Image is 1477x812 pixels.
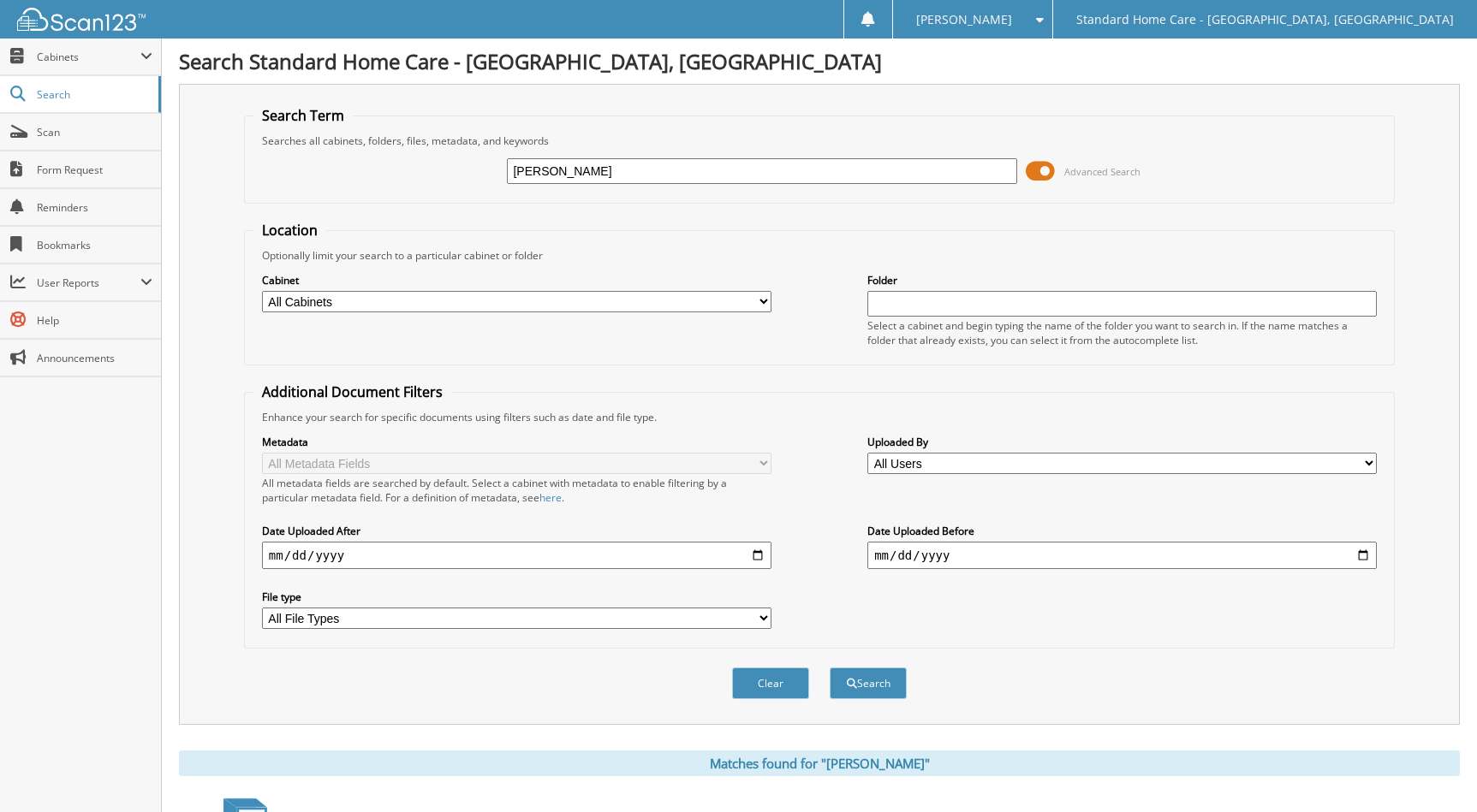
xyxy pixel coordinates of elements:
span: Standard Home Care - [GEOGRAPHIC_DATA], [GEOGRAPHIC_DATA] [1076,15,1454,25]
img: scan123-logo-white.svg [17,8,146,31]
legend: Additional Document Filters [253,382,451,401]
input: start [262,542,771,569]
label: Folder [867,273,1377,287]
legend: Location [253,221,326,240]
label: Date Uploaded Before [867,524,1377,538]
legend: Search Term [253,106,353,125]
button: Search [830,667,907,699]
label: File type [262,590,771,604]
span: Advanced Search [1064,165,1141,178]
span: Search [37,87,150,102]
span: Bookmarks [37,238,152,252]
label: Uploaded By [867,435,1377,449]
label: Cabinet [262,273,771,287]
div: Searches all cabinets, folders, files, metadata, and keywords [253,133,1385,148]
div: Enhance your search for specific documents using filters such as date and file type. [253,410,1385,424]
div: Optionally limit your search to a particular cabinet or folder [253,248,1385,263]
span: Cabinets [37,50,140,64]
span: Announcements [37,351,152,365]
span: [PERSON_NAME] [916,15,1012,25]
span: Scan [37,125,152,139]
a: here [539,490,562,505]
div: All metadata fields are searched by default. Select a cabinet with metadata to enable filtering b... [262,476,771,505]
span: User Reports [37,276,140,290]
span: Help [37,313,152,328]
div: Select a cabinet and begin typing the name of the folder you want to search in. If the name match... [867,318,1377,347]
h1: Search Standard Home Care - [GEOGRAPHIC_DATA], [GEOGRAPHIC_DATA] [179,47,1460,75]
label: Date Uploaded After [262,524,771,538]
input: end [867,542,1377,569]
button: Clear [732,667,809,699]
span: Form Request [37,163,152,177]
div: Matches found for "[PERSON_NAME]" [179,750,1460,776]
label: Metadata [262,435,771,449]
span: Reminders [37,200,152,215]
